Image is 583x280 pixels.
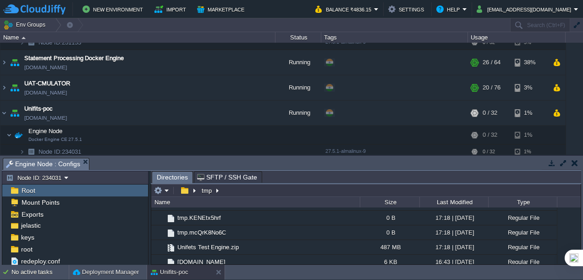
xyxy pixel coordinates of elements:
span: Docker Engine CE 27.5.1 [28,137,82,142]
img: AMDAwAAAACH5BAEAAAAALAAAAAABAAEAAAICRAEAOw== [159,225,166,240]
a: Unifits-poc [24,104,53,113]
div: Running [275,101,321,125]
span: Root [20,186,37,195]
button: Unifits-poc [151,268,188,277]
img: AMDAwAAAACH5BAEAAAAALAAAAAABAAEAAAICRAEAOw== [0,101,8,125]
div: 6 KB [360,255,419,269]
img: AMDAwAAAACH5BAEAAAAALAAAAAABAAEAAAICRAEAOw== [6,126,12,144]
div: Tags [322,32,467,43]
a: Mount Points [20,198,61,207]
a: root [19,245,34,253]
button: Help [436,4,462,15]
a: [DOMAIN_NAME] [24,63,67,72]
div: Regular File [488,211,557,225]
img: CloudJiffy [3,4,66,15]
img: AMDAwAAAACH5BAEAAAAALAAAAAABAAEAAAICRAEAOw== [159,255,166,269]
span: Directories [157,172,188,183]
img: AMDAwAAAACH5BAEAAAAALAAAAAABAAEAAAICRAEAOw== [0,75,8,100]
img: AMDAwAAAACH5BAEAAAAALAAAAAABAAEAAAICRAEAOw== [22,37,26,39]
img: AMDAwAAAACH5BAEAAAAALAAAAAABAAEAAAICRAEAOw== [8,75,21,100]
a: jelastic [19,221,42,230]
a: tmp.KENEtx5hrf [176,214,222,222]
img: AMDAwAAAACH5BAEAAAAALAAAAAABAAEAAAICRAEAOw== [8,101,21,125]
div: 16:43 | [DATE] [419,255,488,269]
a: redeploy.conf [19,257,61,265]
div: Last Modified [420,197,488,207]
img: AMDAwAAAACH5BAEAAAAALAAAAAABAAEAAAICRAEAOw== [25,145,38,159]
button: Settings [388,4,427,15]
div: 1% [515,145,544,159]
div: Size [361,197,419,207]
button: [EMAIL_ADDRESS][DOMAIN_NAME] [477,4,574,15]
div: 1% [515,101,544,125]
div: Regular File [488,225,557,240]
a: tmp.mcQrK8No6C [176,229,227,236]
img: AMDAwAAAACH5BAEAAAAALAAAAAABAAEAAAICRAEAOw== [0,50,8,75]
a: [DOMAIN_NAME] [24,88,67,97]
div: 17:18 | [DATE] [419,225,488,240]
button: Marketplace [197,4,247,15]
div: 3% [515,75,544,100]
img: AMDAwAAAACH5BAEAAAAALAAAAAABAAEAAAICRAEAOw== [166,213,176,224]
div: Name [1,32,275,43]
img: AMDAwAAAACH5BAEAAAAALAAAAAABAAEAAAICRAEAOw== [159,240,166,254]
a: [DOMAIN_NAME] [24,113,67,123]
img: AMDAwAAAACH5BAEAAAAALAAAAAABAAEAAAICRAEAOw== [159,211,166,225]
div: 1% [515,126,544,144]
div: 26 / 64 [483,50,500,75]
div: 0 B [360,211,419,225]
span: 234031 [38,148,82,156]
div: Status [276,32,321,43]
div: Regular File [488,240,557,254]
a: UAT-CMULATOR [24,79,70,88]
a: [DOMAIN_NAME] [176,258,227,266]
a: Unifets Test Engine.zip [176,243,240,251]
img: AMDAwAAAACH5BAEAAAAALAAAAAABAAEAAAICRAEAOw== [166,228,176,238]
div: 0 / 32 [483,126,497,144]
span: Engine Node : Configs [6,158,80,170]
div: 487 MB [360,240,419,254]
div: 20 / 76 [483,75,500,100]
a: Exports [20,210,45,218]
button: Balance ₹4836.15 [315,4,374,15]
div: 38% [515,50,544,75]
div: Usage [468,32,565,43]
div: 0 / 32 [483,145,495,159]
img: AMDAwAAAACH5BAEAAAAALAAAAAABAAEAAAICRAEAOw== [166,243,176,253]
div: 0 B [360,225,419,240]
div: 0 / 32 [483,101,497,125]
span: SFTP / SSH Gate [197,172,257,183]
img: AMDAwAAAACH5BAEAAAAALAAAAAABAAEAAAICRAEAOw== [19,145,25,159]
button: New Environment [82,4,146,15]
div: Name [152,197,360,207]
button: Node ID: 234031 [6,174,64,182]
a: keys [19,233,36,241]
img: AMDAwAAAACH5BAEAAAAALAAAAAABAAEAAAICRAEAOw== [8,50,21,75]
div: 17:18 | [DATE] [419,240,488,254]
button: Deployment Manager [73,268,139,277]
a: Statement Processing Docker Engine [24,54,124,63]
button: tmp [200,186,214,195]
a: Node ID:234031 [38,148,82,156]
div: Running [275,50,321,75]
button: Import [154,4,189,15]
div: Type [489,197,557,207]
div: 17:18 | [DATE] [419,211,488,225]
button: Env Groups [3,18,49,31]
div: Regular File [488,255,557,269]
div: No active tasks [11,265,69,280]
img: AMDAwAAAACH5BAEAAAAALAAAAAABAAEAAAICRAEAOw== [166,258,176,268]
